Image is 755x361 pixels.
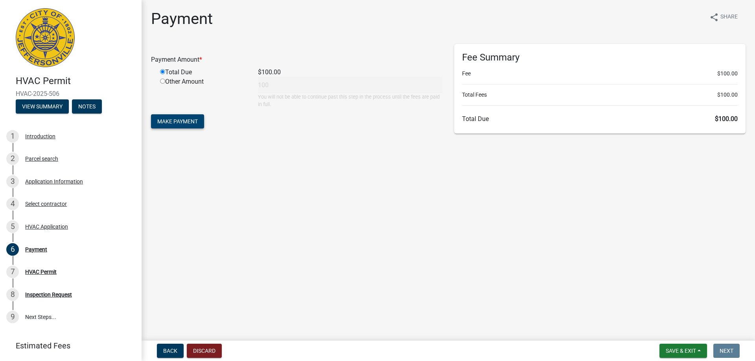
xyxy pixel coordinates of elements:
div: HVAC Application [25,224,68,229]
button: Notes [72,99,102,114]
div: Total Due [154,68,252,77]
div: Other Amount [154,77,252,108]
span: $100.00 [717,70,738,78]
i: share [709,13,719,22]
div: 6 [6,243,19,256]
button: Make Payment [151,114,204,128]
div: HVAC Permit [25,269,57,275]
h6: Fee Summary [462,52,738,63]
h4: HVAC Permit [16,75,135,87]
span: $100.00 [715,115,738,123]
span: Save & Exit [666,348,696,354]
button: Discard [187,344,222,358]
span: Back [163,348,177,354]
div: 8 [6,288,19,301]
div: 9 [6,311,19,323]
li: Total Fees [462,91,738,99]
div: Payment [25,247,47,252]
div: Application Information [25,179,83,184]
span: Make Payment [157,118,198,125]
div: 4 [6,198,19,210]
button: Back [157,344,184,358]
h1: Payment [151,9,213,28]
div: 3 [6,175,19,188]
img: City of Jeffersonville, Indiana [16,8,75,67]
span: HVAC-2025-506 [16,90,126,97]
button: Save & Exit [659,344,707,358]
span: Next [720,348,733,354]
button: View Summary [16,99,69,114]
span: $100.00 [717,91,738,99]
div: 2 [6,152,19,165]
div: Introduction [25,134,55,139]
div: 1 [6,130,19,143]
span: Share [720,13,738,22]
button: Next [713,344,740,358]
div: Parcel search [25,156,58,161]
a: Estimated Fees [6,338,129,354]
h6: Total Due [462,115,738,123]
div: 5 [6,220,19,233]
wm-modal-confirm: Notes [72,104,102,110]
div: Inspection Request [25,292,72,297]
div: Select contractor [25,201,67,207]
wm-modal-confirm: Summary [16,104,69,110]
button: shareShare [703,9,744,25]
div: $100.00 [252,68,448,77]
div: 7 [6,266,19,278]
li: Fee [462,70,738,78]
div: Payment Amount [145,55,448,64]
